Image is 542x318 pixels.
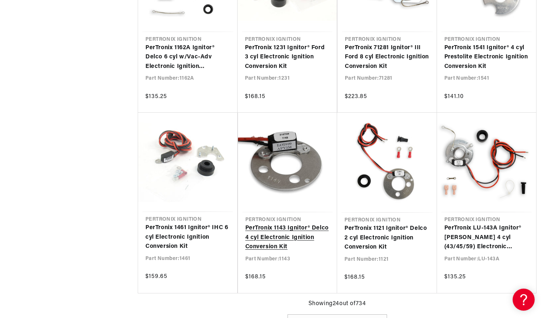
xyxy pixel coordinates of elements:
[308,299,366,309] span: Showing 24 out of 734
[444,224,529,252] a: PerTronix LU-143A Ignitor® [PERSON_NAME] 4 cyl (43/45/59) Electronic Ignition Conversion Kit
[145,43,230,72] a: PerTronix 1162A Ignitor® Delco 6 cyl w/Vac-Adv Electronic Ignition Conversion Kit
[345,43,430,72] a: PerTronix 71281 Ignitor® III Ford 8 cyl Electronic Ignition Conversion Kit
[344,224,430,252] a: PerTronix 1121 Ignitor® Delco 2 cyl Electronic Ignition Conversion Kit
[245,224,330,252] a: PerTronix 1143 Ignitor® Delco 4 cyl Electronic Ignition Conversion Kit
[245,43,330,72] a: PerTronix 1231 Ignitor® Ford 3 cyl Electronic Ignition Conversion Kit
[444,43,529,72] a: PerTronix 1541 Ignitor® 4 cyl Prestolite Electronic Ignition Conversion Kit
[145,223,230,252] a: PerTronix 1461 Ignitor® IHC 6 cyl Electronic Ignition Conversion Kit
